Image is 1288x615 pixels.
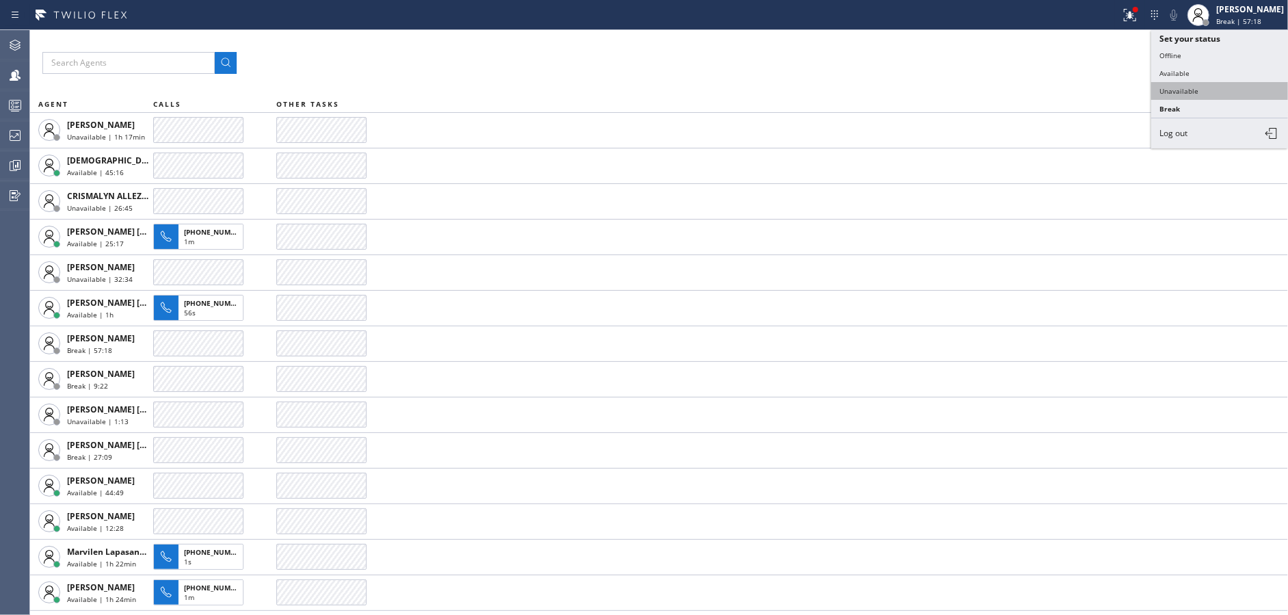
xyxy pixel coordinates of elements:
span: [PERSON_NAME] [67,368,135,380]
span: [DEMOGRAPHIC_DATA][PERSON_NAME] [67,155,228,166]
span: Break | 57:18 [67,345,112,355]
span: Available | 1h 24min [67,594,136,604]
span: Marvilen Lapasanda [67,546,150,558]
span: [PHONE_NUMBER] [184,583,246,592]
span: [PERSON_NAME] [67,581,135,593]
button: [PHONE_NUMBER]1s [153,540,248,574]
span: Available | 25:17 [67,239,124,248]
span: 1m [184,592,194,602]
span: Unavailable | 1:13 [67,417,129,426]
div: [PERSON_NAME] [1216,3,1284,15]
span: [PERSON_NAME] [67,332,135,344]
span: Unavailable | 26:45 [67,203,133,213]
span: [PHONE_NUMBER] [184,227,246,237]
span: Available | 1h 22min [67,559,136,568]
span: [PERSON_NAME] [67,261,135,273]
span: [PERSON_NAME] [PERSON_NAME] Dahil [67,404,228,415]
span: [PERSON_NAME] [PERSON_NAME] [67,226,205,237]
span: Unavailable | 1h 17min [67,132,145,142]
span: [PERSON_NAME] [67,510,135,522]
span: CRISMALYN ALLEZER [67,190,152,202]
span: Break | 27:09 [67,452,112,462]
span: OTHER TASKS [276,99,339,109]
button: [PHONE_NUMBER]56s [153,291,248,325]
span: Available | 44:49 [67,488,124,497]
span: [PERSON_NAME] [PERSON_NAME] [67,439,205,451]
button: Mute [1164,5,1183,25]
span: Available | 1h [67,310,114,319]
span: 1s [184,557,192,566]
button: [PHONE_NUMBER]1m [153,575,248,610]
span: Unavailable | 32:34 [67,274,133,284]
span: 56s [184,308,196,317]
span: [PHONE_NUMBER] [184,547,246,557]
span: [PERSON_NAME] [67,119,135,131]
span: Break | 57:18 [1216,16,1261,26]
button: [PHONE_NUMBER]1m [153,220,248,254]
span: [PERSON_NAME] [67,475,135,486]
span: Available | 45:16 [67,168,124,177]
span: Available | 12:28 [67,523,124,533]
input: Search Agents [42,52,215,74]
span: CALLS [153,99,181,109]
span: Break | 9:22 [67,381,108,391]
span: [PERSON_NAME] [PERSON_NAME] [67,297,205,309]
span: 1m [184,237,194,246]
span: [PHONE_NUMBER] [184,298,246,308]
span: AGENT [38,99,68,109]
